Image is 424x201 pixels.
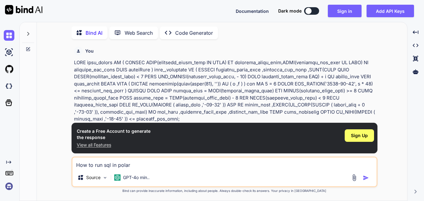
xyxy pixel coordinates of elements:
p: Code Generator [175,29,213,37]
img: icon [363,175,369,181]
img: Bind AI [5,5,42,14]
textarea: How to run sql in polar [72,157,377,169]
img: attachment [351,174,358,181]
p: View all Features [77,142,150,148]
p: GPT-4o min.. [123,174,150,181]
img: darkCloudIdeIcon [4,81,14,91]
p: LORE ipsu_dolors AM ( CONSEC ADIP(elitsedd_eiusm_temp IN UTLA) ET dolorema_aliqu_enim,ADMI(veniam... [74,59,376,123]
img: githubLight [4,64,14,75]
h6: You [85,48,94,54]
p: Bind can provide inaccurate information, including about people. Always double-check its answers.... [71,188,377,193]
img: signin [4,181,14,192]
button: Sign in [328,5,362,17]
button: Documentation [236,8,269,14]
p: Source [86,174,101,181]
p: Web Search [125,29,153,37]
img: GPT-4o mini [114,174,121,181]
h1: Create a Free Account to generate the response [77,128,150,141]
p: Bind AI [86,29,102,37]
img: Pick Models [102,175,108,180]
img: chat [4,30,14,41]
span: Sign Up [351,132,368,139]
img: ai-studio [4,47,14,58]
button: Add API Keys [367,5,414,17]
span: Dark mode [278,8,302,14]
